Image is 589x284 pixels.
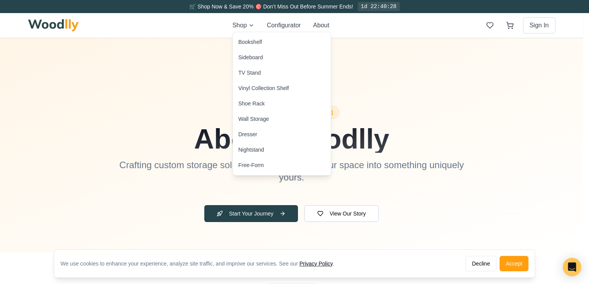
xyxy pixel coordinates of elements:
div: Sideboard [238,53,263,61]
div: Nightstand [238,146,264,154]
div: Wall Storage [238,115,269,123]
div: TV Stand [238,69,261,77]
div: Dresser [238,130,257,138]
div: Shop [232,32,331,175]
div: Vinyl Collection Shelf [238,84,289,92]
div: Free-Form [238,161,264,169]
div: Bookshelf [238,38,262,46]
div: Shoe Rack [238,100,264,107]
